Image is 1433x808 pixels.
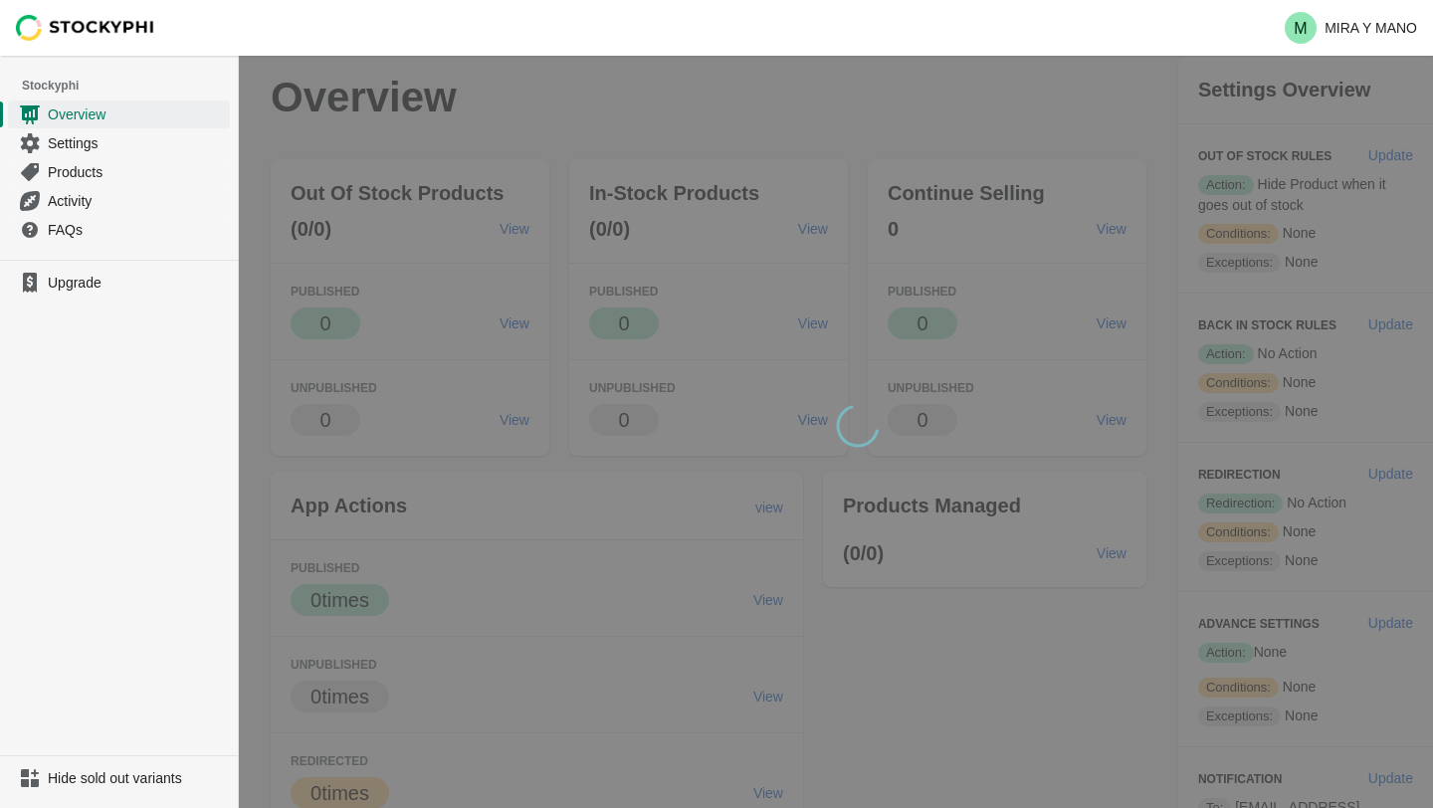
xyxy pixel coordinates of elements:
span: Overview [48,104,226,124]
span: Upgrade [48,273,226,293]
text: M [1294,20,1307,37]
button: Avatar with initials MMIRA Y MANO [1277,8,1425,48]
span: Settings [48,133,226,153]
a: Activity [8,186,230,215]
span: FAQs [48,220,226,240]
span: Stockyphi [22,76,238,96]
a: Overview [8,100,230,128]
a: Hide sold out variants [8,764,230,792]
a: FAQs [8,215,230,244]
span: Products [48,162,226,182]
a: Upgrade [8,269,230,297]
span: Activity [48,191,226,211]
a: Settings [8,128,230,157]
a: Products [8,157,230,186]
span: Hide sold out variants [48,768,226,788]
img: Stockyphi [16,15,155,41]
span: Avatar with initials M [1285,12,1317,44]
p: MIRA Y MANO [1325,20,1417,36]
